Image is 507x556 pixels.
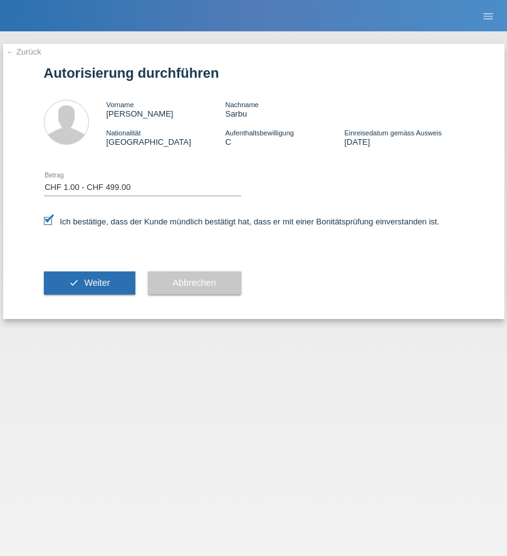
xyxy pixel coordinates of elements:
[107,129,141,137] span: Nationalität
[44,65,464,81] h1: Autorisierung durchführen
[225,128,344,147] div: C
[225,129,293,137] span: Aufenthaltsbewilligung
[344,129,441,137] span: Einreisedatum gemäss Ausweis
[482,10,494,23] i: menu
[476,12,501,19] a: menu
[107,100,226,118] div: [PERSON_NAME]
[44,217,440,226] label: Ich bestätige, dass der Kunde mündlich bestätigt hat, dass er mit einer Bonitätsprüfung einversta...
[107,101,134,108] span: Vorname
[69,278,79,288] i: check
[148,271,241,295] button: Abbrechen
[6,47,41,56] a: ← Zurück
[225,100,344,118] div: Sarbu
[44,271,135,295] button: check Weiter
[225,101,258,108] span: Nachname
[107,128,226,147] div: [GEOGRAPHIC_DATA]
[84,278,110,288] span: Weiter
[344,128,463,147] div: [DATE]
[173,278,216,288] span: Abbrechen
